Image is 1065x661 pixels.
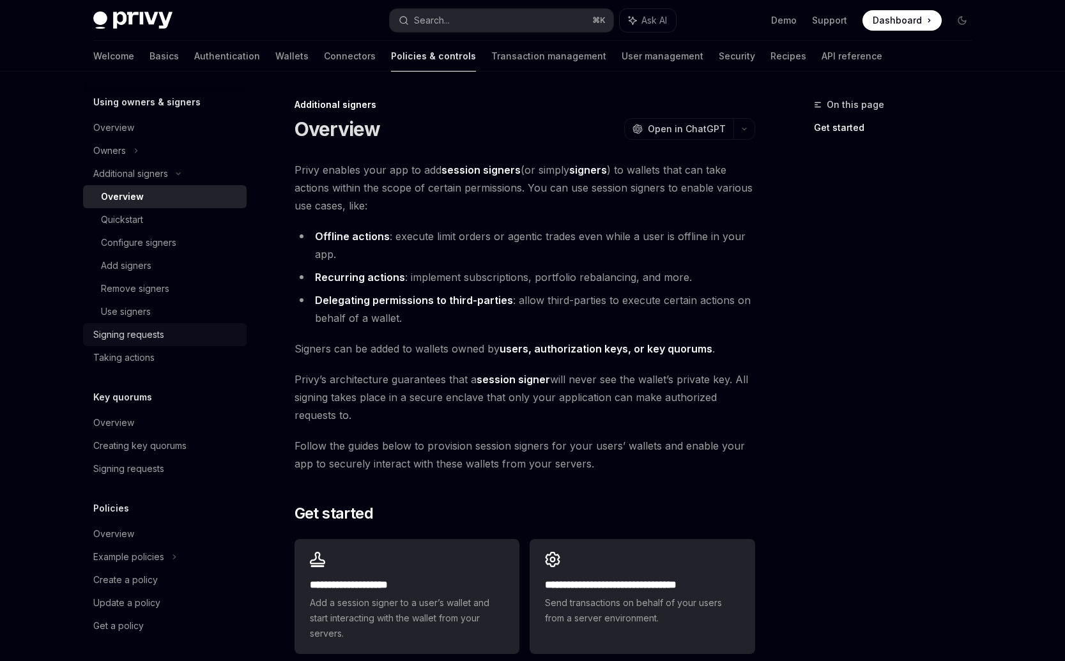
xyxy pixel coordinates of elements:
[719,41,755,72] a: Security
[83,434,247,457] a: Creating key quorums
[93,526,134,542] div: Overview
[93,11,172,29] img: dark logo
[93,501,129,516] h5: Policies
[93,618,144,634] div: Get a policy
[545,595,739,626] span: Send transactions on behalf of your users from a server environment.
[83,208,247,231] a: Quickstart
[771,14,797,27] a: Demo
[93,438,187,453] div: Creating key quorums
[648,123,726,135] span: Open in ChatGPT
[315,271,405,284] strong: Recurring actions
[83,254,247,277] a: Add signers
[93,143,126,158] div: Owners
[101,281,169,296] div: Remove signers
[295,268,755,286] li: : implement subscriptions, portfolio rebalancing, and more.
[620,9,676,32] button: Ask AI
[83,522,247,545] a: Overview
[592,15,606,26] span: ⌘ K
[93,549,164,565] div: Example policies
[93,461,164,476] div: Signing requests
[641,14,667,27] span: Ask AI
[295,98,755,111] div: Additional signers
[500,342,712,356] a: users, authorization keys, or key quorums
[952,10,972,31] button: Toggle dark mode
[770,41,806,72] a: Recipes
[83,300,247,323] a: Use signers
[315,230,390,243] strong: Offline actions
[295,291,755,327] li: : allow third-parties to execute certain actions on behalf of a wallet.
[93,166,168,181] div: Additional signers
[83,591,247,614] a: Update a policy
[101,189,144,204] div: Overview
[275,41,309,72] a: Wallets
[295,370,755,424] span: Privy’s architecture guarantees that a will never see the wallet’s private key. All signing takes...
[295,227,755,263] li: : execute limit orders or agentic trades even while a user is offline in your app.
[624,118,733,140] button: Open in ChatGPT
[83,277,247,300] a: Remove signers
[822,41,882,72] a: API reference
[93,350,155,365] div: Taking actions
[101,212,143,227] div: Quickstart
[83,231,247,254] a: Configure signers
[83,346,247,369] a: Taking actions
[93,120,134,135] div: Overview
[295,340,755,358] span: Signers can be added to wallets owned by .
[194,41,260,72] a: Authentication
[295,118,381,141] h1: Overview
[862,10,942,31] a: Dashboard
[83,457,247,480] a: Signing requests
[295,503,373,524] span: Get started
[391,41,476,72] a: Policies & controls
[83,323,247,346] a: Signing requests
[477,373,550,386] strong: session signer
[83,614,247,637] a: Get a policy
[814,118,983,138] a: Get started
[414,13,450,28] div: Search...
[101,235,176,250] div: Configure signers
[569,163,607,176] strong: signers
[295,539,519,654] a: **** **** **** *****Add a session signer to a user’s wallet and start interacting with the wallet...
[93,41,134,72] a: Welcome
[101,304,151,319] div: Use signers
[812,14,847,27] a: Support
[622,41,703,72] a: User management
[93,95,201,110] h5: Using owners & signers
[93,327,164,342] div: Signing requests
[491,41,606,72] a: Transaction management
[83,116,247,139] a: Overview
[390,9,613,32] button: Search...⌘K
[324,41,376,72] a: Connectors
[83,185,247,208] a: Overview
[93,415,134,430] div: Overview
[101,258,151,273] div: Add signers
[310,595,504,641] span: Add a session signer to a user’s wallet and start interacting with the wallet from your servers.
[295,161,755,215] span: Privy enables your app to add (or simply ) to wallets that can take actions within the scope of c...
[295,437,755,473] span: Follow the guides below to provision session signers for your users’ wallets and enable your app ...
[93,595,160,611] div: Update a policy
[149,41,179,72] a: Basics
[441,163,521,176] strong: session signers
[83,411,247,434] a: Overview
[873,14,922,27] span: Dashboard
[93,572,158,588] div: Create a policy
[93,390,152,405] h5: Key quorums
[315,294,513,307] strong: Delegating permissions to third-parties
[83,568,247,591] a: Create a policy
[827,97,884,112] span: On this page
